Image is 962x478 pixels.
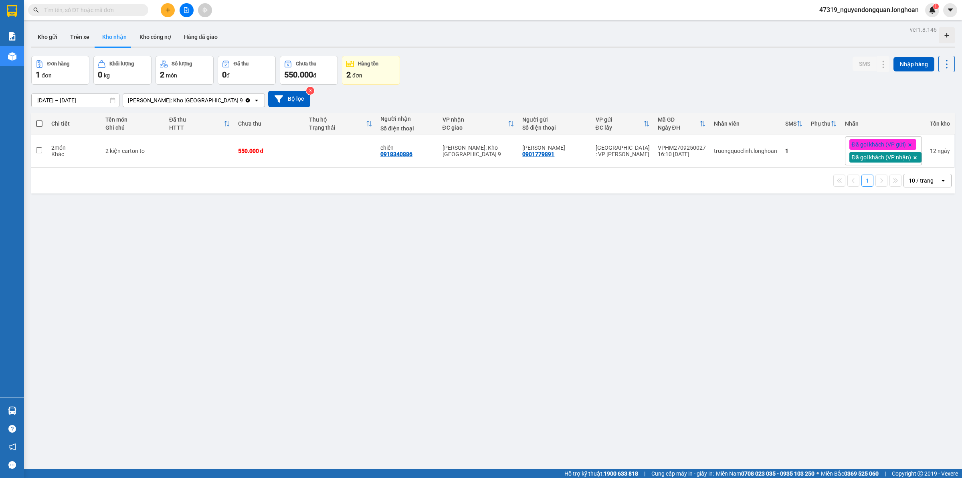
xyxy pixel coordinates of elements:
div: Trạng thái [309,124,366,131]
span: Đã gọi khách (VP nhận) [852,154,911,161]
th: Toggle SortBy [781,113,807,134]
th: Toggle SortBy [305,113,376,134]
div: SMS [785,120,796,127]
div: Nhãn [845,120,922,127]
div: Chưa thu [296,61,316,67]
th: Toggle SortBy [807,113,841,134]
div: Khối lượng [109,61,134,67]
span: Đã gọi khách (VP gửi) [852,141,906,148]
div: HTTT [169,124,223,131]
button: Hàng tồn2đơn [342,56,400,85]
div: 16:10 [DATE] [658,151,706,157]
svg: open [253,97,260,104]
div: 1 [785,148,803,154]
div: VP nhận [443,116,508,123]
div: [GEOGRAPHIC_DATA] : VP [PERSON_NAME] [596,144,650,157]
button: Nhập hàng [893,57,934,71]
div: Thu hộ [309,116,366,123]
img: warehouse-icon [8,52,16,61]
div: Đơn hàng [47,61,69,67]
div: Người gửi [522,116,587,123]
button: Chưa thu550.000đ [280,56,338,85]
div: Đã thu [234,61,249,67]
button: Bộ lọc [268,91,310,107]
button: Hàng đã giao [178,27,224,47]
div: Hàng tồn [358,61,378,67]
div: 0901779891 [522,151,554,157]
strong: 0708 023 035 - 0935 103 250 [741,470,814,477]
div: Chi tiết [51,120,98,127]
div: Tạo kho hàng mới [939,27,955,43]
span: 1 [934,4,937,9]
div: 0918340886 [380,151,412,157]
div: ĐC giao [443,124,508,131]
span: Hỗ trợ kỹ thuật: [564,469,638,478]
span: món [166,72,177,79]
span: plus [165,7,171,13]
span: kg [104,72,110,79]
span: đ [226,72,230,79]
span: 0 [98,70,102,79]
span: 550.000 [284,70,313,79]
div: 12 [930,148,950,154]
input: Tìm tên, số ĐT hoặc mã đơn [44,6,139,14]
span: 47319_nguyendongquan.longhoan [813,5,925,15]
div: VPHM2709250027 [658,144,706,151]
div: Phụ thu [811,120,831,127]
span: đ [313,72,316,79]
div: [PERSON_NAME]: Kho [GEOGRAPHIC_DATA] 9 [128,96,243,104]
div: Tồn kho [930,120,950,127]
img: warehouse-icon [8,407,16,415]
span: Miền Bắc [821,469,879,478]
span: | [885,469,886,478]
button: Kho nhận [96,27,133,47]
button: Đơn hàng1đơn [31,56,89,85]
div: 10 / trang [909,177,934,185]
div: 2 kiện carton to [105,148,161,154]
th: Toggle SortBy [592,113,654,134]
span: Miền Nam [716,469,814,478]
img: icon-new-feature [929,6,936,14]
button: SMS [853,57,877,71]
button: aim [198,3,212,17]
span: 2 [160,70,164,79]
div: ĐC lấy [596,124,643,131]
sup: 3 [306,87,314,95]
button: Kho công nợ [133,27,178,47]
img: solution-icon [8,32,16,41]
div: Số điện thoại [522,124,587,131]
span: notification [8,443,16,451]
input: Select a date range. [32,94,119,107]
div: Ghi chú [105,124,161,131]
div: 2 món [51,144,98,151]
span: search [33,7,39,13]
button: plus [161,3,175,17]
input: Selected Hồ Chí Minh: Kho Thủ Đức & Quận 9. [244,96,245,104]
span: 0 [222,70,226,79]
button: Trên xe [64,27,96,47]
span: aim [202,7,208,13]
div: Tên món [105,116,161,123]
span: đơn [352,72,362,79]
th: Toggle SortBy [439,113,519,134]
span: 2 [346,70,351,79]
div: Nhân viên [714,120,777,127]
span: file-add [184,7,189,13]
div: Số lượng [172,61,192,67]
th: Toggle SortBy [165,113,234,134]
div: Mã GD [658,116,699,123]
span: | [644,469,645,478]
span: ngày [938,148,950,154]
button: caret-down [943,3,957,17]
button: Đã thu0đ [218,56,276,85]
div: Người nhận [380,116,434,122]
button: Kho gửi [31,27,64,47]
span: caret-down [947,6,954,14]
div: Đã thu [169,116,223,123]
span: đơn [42,72,52,79]
div: 550.000 đ [238,148,301,154]
img: logo-vxr [7,5,17,17]
svg: Clear value [245,97,251,104]
strong: 0369 525 060 [844,470,879,477]
span: ⚪️ [816,472,819,475]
